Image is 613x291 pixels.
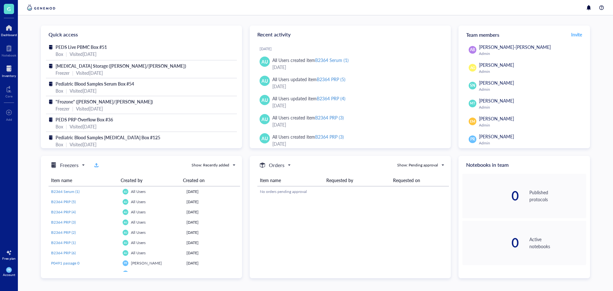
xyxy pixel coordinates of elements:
th: Created on [180,174,235,186]
th: Created by [118,174,180,186]
div: Notebook [2,53,16,57]
span: [PERSON_NAME] [479,97,514,104]
span: [PERSON_NAME] [131,260,162,266]
span: B2364 PRP (1) [51,240,76,245]
span: AU [124,251,127,254]
div: Visited [DATE] [76,105,103,112]
a: AUAll Users created itemB2364 PRP (3)[DATE] [255,111,446,131]
span: PR [7,268,11,272]
div: Team members [458,26,590,43]
div: Show: Recently added [192,162,229,168]
div: All Users updated item [272,95,345,102]
a: Inventory [2,64,16,78]
span: B2364 PRP (5) [51,199,76,204]
span: All Users [131,240,146,245]
div: [DATE] [272,64,441,71]
div: | [72,105,73,112]
div: [DATE] [186,219,238,225]
span: AU [124,221,127,224]
div: | [66,50,67,57]
div: Box [56,141,63,148]
span: PR [124,272,127,275]
span: AU [124,231,127,234]
span: PEDS Live PBMC Box #51 [56,44,107,50]
div: No orders pending approval [260,189,446,195]
div: Inventory [2,74,16,78]
div: [DATE] [186,230,238,235]
span: [PERSON_NAME]-[PERSON_NAME] [479,44,551,50]
span: PR [124,262,127,265]
span: All Users [131,199,146,204]
a: P0491 passage 0 [51,260,117,266]
a: B2364 PRP (6) [51,250,117,256]
div: [DATE] [186,260,238,266]
span: AU [261,58,268,65]
span: P0491 passage 0 [51,260,79,266]
div: [DATE] [260,46,446,51]
span: AU [124,200,127,203]
a: Notebook [2,43,16,57]
h5: Orders [269,161,284,169]
span: AG [470,65,475,71]
div: All Users created item [272,114,344,121]
span: [PERSON_NAME] [479,80,514,86]
span: B2364 PRP (6) [51,250,76,256]
div: Add [6,118,12,121]
th: Item name [49,174,118,186]
div: All Users created item [272,133,344,140]
span: All Users [131,189,146,194]
div: Published protocols [529,189,586,203]
div: Notebooks in team [458,156,590,174]
div: Admin [479,69,584,74]
div: [DATE] [186,250,238,256]
div: B2364 PRP (3) [315,134,344,140]
span: Invite [571,31,582,38]
span: AU [124,190,127,193]
div: Dashboard [1,33,17,37]
span: SN [470,83,475,88]
span: All Users [131,230,146,235]
div: [DATE] [186,189,238,195]
button: Invite [571,29,582,40]
img: genemod-logo [26,4,57,11]
div: Visited [DATE] [70,123,96,130]
span: [PERSON_NAME] [479,133,514,140]
span: AU [261,116,268,123]
div: Box [56,123,63,130]
div: Quick access [41,26,242,43]
div: Admin [479,87,584,92]
span: AU [124,241,127,244]
div: Freezer [56,105,70,112]
div: Active notebooks [529,236,586,250]
div: Recent activity [250,26,451,43]
a: B2364 PRP (5) [51,199,117,205]
span: PEDS PRP Overflow Box #36 [56,116,113,123]
div: | [66,123,67,130]
div: B2364 Serum (1) [315,57,349,63]
span: P0491 passage 0 [51,271,79,276]
div: Visited [DATE] [70,50,96,57]
div: 0 [462,236,519,249]
span: AB [470,47,475,53]
div: Admin [479,51,584,56]
div: | [72,69,73,76]
div: Account [3,273,15,277]
a: AUAll Users updated itemB2364 PRP (4)[DATE] [255,92,446,111]
span: [MEDICAL_DATA] Storage ([PERSON_NAME]/[PERSON_NAME]) [56,63,186,69]
span: EM [470,119,475,124]
a: AUAll Users created itemB2364 Serum (1)[DATE] [255,54,446,73]
div: [DATE] [272,83,441,90]
a: B2364 PRP (1) [51,240,117,246]
div: [DATE] [186,209,238,215]
a: B2364 PRP (4) [51,209,117,215]
span: Pediatric Blood Samples [MEDICAL_DATA] Box #125 [56,134,160,141]
span: G [7,5,11,13]
div: [DATE] [272,121,441,128]
span: B2364 Serum (1) [51,189,79,194]
div: Core [5,94,12,98]
div: Admin [479,141,584,146]
span: B2364 PRP (3) [51,219,76,225]
a: P0491 passage 0 [51,271,117,276]
div: Freezer [56,69,70,76]
th: Item name [257,174,324,186]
